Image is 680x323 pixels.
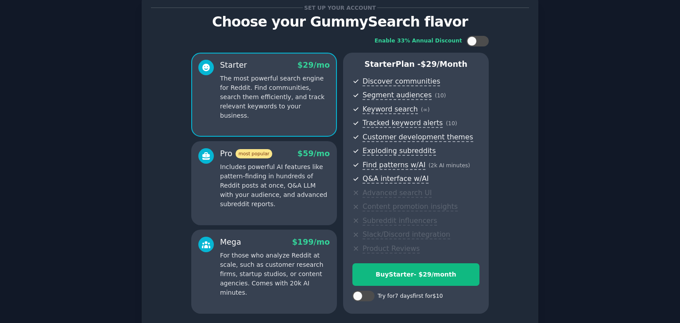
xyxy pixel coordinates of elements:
[375,37,462,45] div: Enable 33% Annual Discount
[220,162,330,209] p: Includes powerful AI features like pattern-finding in hundreds of Reddit posts at once, Q&A LLM w...
[421,107,430,113] span: ( ∞ )
[352,263,479,286] button: BuyStarter- $29/month
[435,92,446,99] span: ( 10 )
[220,237,241,248] div: Mega
[363,202,458,211] span: Content promotion insights
[236,149,273,158] span: most popular
[297,149,330,158] span: $ 59 /mo
[220,74,330,120] p: The most powerful search engine for Reddit. Find communities, search them efficiently, and track ...
[363,161,425,170] span: Find patterns w/AI
[363,146,436,156] span: Exploding subreddits
[363,174,429,184] span: Q&A interface w/AI
[292,238,330,246] span: $ 199 /mo
[363,244,420,254] span: Product Reviews
[220,251,330,297] p: For those who analyze Reddit at scale, such as customer research firms, startup studios, or conte...
[363,188,432,198] span: Advanced search UI
[378,292,443,300] div: Try for 7 days first for $10
[421,60,467,69] span: $ 29 /month
[429,162,470,169] span: ( 2k AI minutes )
[352,59,479,70] p: Starter Plan -
[363,77,440,86] span: Discover communities
[220,60,247,71] div: Starter
[363,230,450,239] span: Slack/Discord integration
[363,119,443,128] span: Tracked keyword alerts
[297,61,330,69] span: $ 29 /mo
[220,148,272,159] div: Pro
[363,133,473,142] span: Customer development themes
[151,14,529,30] p: Choose your GummySearch flavor
[303,3,378,12] span: Set up your account
[363,105,418,114] span: Keyword search
[363,91,432,100] span: Segment audiences
[446,120,457,127] span: ( 10 )
[363,216,437,226] span: Subreddit influencers
[353,270,479,279] div: Buy Starter - $ 29 /month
